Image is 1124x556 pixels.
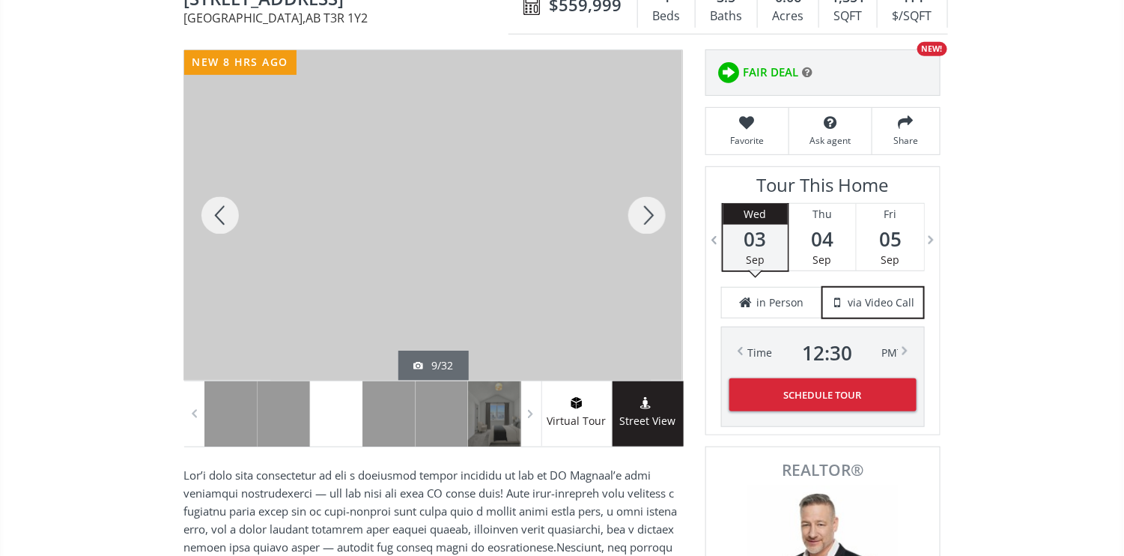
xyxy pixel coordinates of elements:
[797,134,864,147] span: Ask agent
[723,462,923,478] span: REALTOR®
[848,295,915,310] span: via Video Call
[765,5,811,28] div: Acres
[613,413,684,430] span: Street View
[857,229,924,250] span: 05
[756,295,803,310] span: in Person
[569,397,584,409] img: virtual tour icon
[744,64,799,80] span: FAIR DEAL
[827,5,869,28] div: SQFT
[857,204,924,225] div: Fri
[723,229,788,250] span: 03
[802,342,852,363] span: 12 : 30
[813,253,832,267] span: Sep
[703,5,750,28] div: Baths
[541,413,612,430] span: Virtual Tour
[184,12,516,24] span: [GEOGRAPHIC_DATA] , AB T3R 1Y2
[541,381,613,447] a: virtual tour iconVirtual Tour
[714,134,781,147] span: Favorite
[880,134,932,147] span: Share
[789,204,856,225] div: Thu
[885,5,939,28] div: $/SQFT
[184,50,297,75] div: new 8 hrs ago
[183,50,682,381] div: 541 Sage Hill Road NW Calgary, AB T3R 1Y2 - Photo 9 of 32
[645,5,687,28] div: Beds
[721,175,925,203] h3: Tour This Home
[881,253,900,267] span: Sep
[729,378,917,411] button: Schedule Tour
[714,58,744,88] img: rating icon
[746,253,765,267] span: Sep
[917,42,947,56] div: NEW!
[748,342,898,363] div: Time PM
[413,358,454,373] div: 9/32
[723,204,788,225] div: Wed
[789,229,856,250] span: 04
